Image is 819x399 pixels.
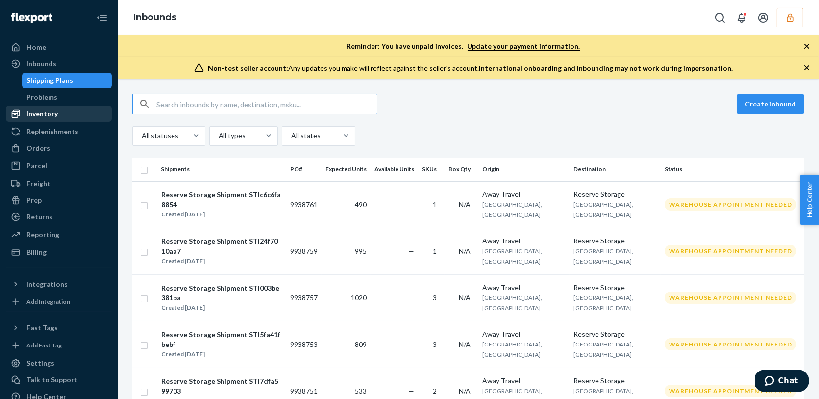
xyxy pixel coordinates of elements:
[161,349,282,359] div: Created [DATE]
[408,200,414,209] span: —
[665,198,796,211] div: Warehouse Appointment Needed
[482,247,542,265] span: [GEOGRAPHIC_DATA], [GEOGRAPHIC_DATA]
[6,296,112,308] a: Add Integration
[800,175,819,225] button: Help Center
[22,73,112,88] a: Shipping Plans
[371,158,418,181] th: Available Units
[26,212,52,222] div: Returns
[26,279,68,289] div: Integrations
[27,92,58,102] div: Problems
[6,56,112,72] a: Inbounds
[710,8,730,27] button: Open Search Box
[26,161,47,171] div: Parcel
[125,3,184,32] ol: breadcrumbs
[351,293,367,302] span: 1020
[6,106,112,122] a: Inventory
[286,321,322,368] td: 9938753
[161,237,282,256] div: Reserve Storage Shipment STI24f7010aa7
[408,247,414,255] span: —
[573,341,633,358] span: [GEOGRAPHIC_DATA], [GEOGRAPHIC_DATA]
[482,341,542,358] span: [GEOGRAPHIC_DATA], [GEOGRAPHIC_DATA]
[26,143,50,153] div: Orders
[573,294,633,312] span: [GEOGRAPHIC_DATA], [GEOGRAPHIC_DATA]
[26,230,59,239] div: Reporting
[573,329,657,339] div: Reserve Storage
[6,209,112,225] a: Returns
[161,190,282,210] div: Reserve Storage Shipment STIc6c6fa8854
[573,201,633,218] span: [GEOGRAPHIC_DATA], [GEOGRAPHIC_DATA]
[92,8,112,27] button: Close Navigation
[732,8,751,27] button: Open notifications
[482,294,542,312] span: [GEOGRAPHIC_DATA], [GEOGRAPHIC_DATA]
[26,195,42,205] div: Prep
[459,340,471,348] span: N/A
[478,158,570,181] th: Origin
[753,8,773,27] button: Open account menu
[6,355,112,371] a: Settings
[133,12,176,23] a: Inbounds
[26,42,46,52] div: Home
[459,200,471,209] span: N/A
[433,340,437,348] span: 3
[141,131,142,141] input: All statuses
[161,210,282,219] div: Created [DATE]
[482,376,566,386] div: Away Travel
[26,358,54,368] div: Settings
[355,247,367,255] span: 995
[286,158,322,181] th: PO#
[570,158,661,181] th: Destination
[347,41,580,51] p: Reminder: You have unpaid invoices.
[482,329,566,339] div: Away Travel
[218,131,219,141] input: All types
[156,94,377,114] input: Search inbounds by name, destination, msku...
[26,375,77,385] div: Talk to Support
[286,274,322,321] td: 9938757
[482,201,542,218] span: [GEOGRAPHIC_DATA], [GEOGRAPHIC_DATA]
[157,158,286,181] th: Shipments
[573,247,633,265] span: [GEOGRAPHIC_DATA], [GEOGRAPHIC_DATA]
[322,158,371,181] th: Expected Units
[573,376,657,386] div: Reserve Storage
[6,39,112,55] a: Home
[755,370,809,394] iframe: Opens a widget where you can chat to one of our agents
[6,192,112,208] a: Prep
[408,387,414,395] span: —
[479,64,733,72] span: International onboarding and inbounding may not work during impersonation.
[22,89,112,105] a: Problems
[290,131,291,141] input: All states
[26,179,50,188] div: Freight
[26,297,70,306] div: Add Integration
[286,181,322,228] td: 9938761
[433,293,437,302] span: 3
[6,276,112,292] button: Integrations
[433,387,437,395] span: 2
[665,245,796,257] div: Warehouse Appointment Needed
[208,63,733,73] div: Any updates you make will reflect against the seller's account.
[355,387,367,395] span: 533
[161,303,282,313] div: Created [DATE]
[661,158,804,181] th: Status
[433,247,437,255] span: 1
[482,236,566,246] div: Away Travel
[482,189,566,199] div: Away Travel
[26,323,58,333] div: Fast Tags
[665,292,796,304] div: Warehouse Appointment Needed
[433,200,437,209] span: 1
[418,158,445,181] th: SKUs
[6,320,112,336] button: Fast Tags
[482,283,566,293] div: Away Travel
[26,109,58,119] div: Inventory
[26,127,78,136] div: Replenishments
[6,140,112,156] a: Orders
[6,372,112,388] button: Talk to Support
[665,385,796,397] div: Warehouse Appointment Needed
[161,376,282,396] div: Reserve Storage Shipment STI7dfa599703
[6,227,112,242] a: Reporting
[355,200,367,209] span: 490
[161,283,282,303] div: Reserve Storage Shipment STI003be381ba
[573,189,657,199] div: Reserve Storage
[408,340,414,348] span: —
[408,293,414,302] span: —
